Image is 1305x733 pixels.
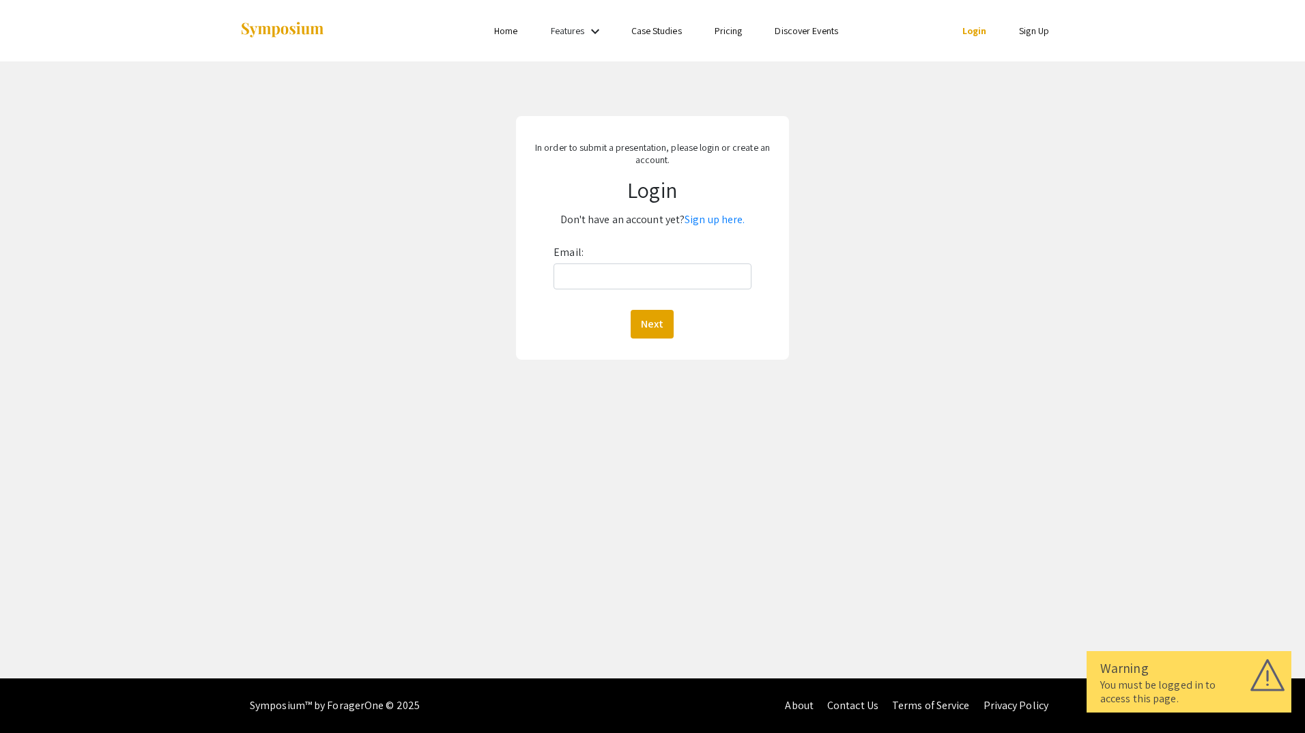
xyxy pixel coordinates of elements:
[785,698,814,713] a: About
[529,209,776,231] p: Don't have an account yet?
[984,698,1048,713] a: Privacy Policy
[1019,25,1049,37] a: Sign Up
[685,212,745,227] a: Sign up here.
[775,25,838,37] a: Discover Events
[631,25,682,37] a: Case Studies
[587,23,603,40] mat-icon: Expand Features list
[892,698,970,713] a: Terms of Service
[715,25,743,37] a: Pricing
[554,242,584,263] label: Email:
[529,177,776,203] h1: Login
[240,21,325,40] img: Symposium by ForagerOne
[827,698,878,713] a: Contact Us
[962,25,987,37] a: Login
[551,25,585,37] a: Features
[1100,658,1278,678] div: Warning
[494,25,517,37] a: Home
[631,310,674,339] button: Next
[529,141,776,166] p: In order to submit a presentation, please login or create an account.
[1100,678,1278,706] div: You must be logged in to access this page.
[250,678,420,733] div: Symposium™ by ForagerOne © 2025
